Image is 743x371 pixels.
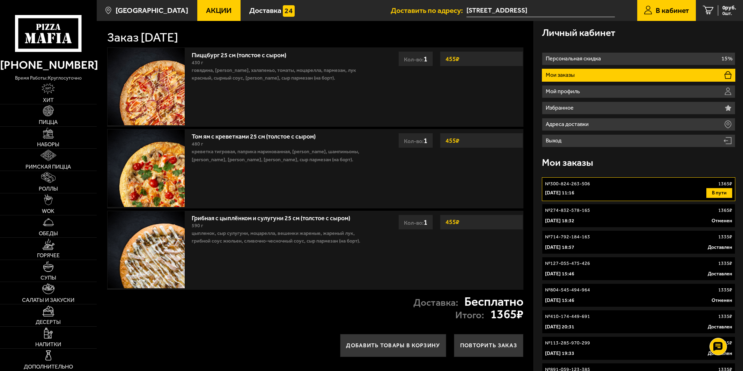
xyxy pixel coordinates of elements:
[192,230,371,245] p: цыпленок, сыр сулугуни, моцарелла, вешенки жареные, жареный лук, грибной соус Жюльен, сливочно-че...
[545,340,590,347] p: № 113-285-970-299
[545,350,574,357] p: [DATE] 19:33
[22,297,74,303] span: Салаты и закуски
[542,257,735,281] a: №127-055-475-4261335₽[DATE] 15:46Доставлен
[545,190,574,196] p: [DATE] 11:16
[545,297,574,304] p: [DATE] 15:46
[192,141,203,147] span: 480 г
[542,336,735,360] a: №113-285-970-2991335₽[DATE] 19:33Доставлен
[37,142,59,147] span: Наборы
[545,287,590,294] p: № 804-545-494-964
[546,121,591,127] p: Адреса доставки
[545,217,574,224] p: [DATE] 18:32
[39,119,58,125] span: Пицца
[708,270,732,277] p: Доставлен
[192,223,203,229] span: 590 г
[398,133,433,148] div: Кол-во:
[718,313,732,320] p: 1335 ₽
[721,56,733,61] p: 15%
[444,134,461,147] strong: 455 ₽
[24,364,73,370] span: Дополнительно
[545,270,574,277] p: [DATE] 15:46
[722,11,736,16] span: 0 шт.
[192,60,203,66] span: 430 г
[722,5,736,11] span: 0 руб.
[192,148,371,163] p: креветка тигровая, паприка маринованная, [PERSON_NAME], шампиньоны, [PERSON_NAME], [PERSON_NAME],...
[192,67,371,82] p: говядина, [PERSON_NAME], халапеньо, томаты, моцарелла, пармезан, лук красный, сырный соус, [PERSO...
[192,212,358,222] a: Грибная с цыплёнком и сулугуни 25 см (толстое с сыром)
[706,188,732,198] button: В пути
[546,72,577,78] p: Мои заказы
[283,5,294,17] img: 15daf4d41897b9f0e9f617042186c801.svg
[712,217,732,224] p: Отменен
[542,230,735,254] a: №714-792-184-1631335₽[DATE] 18:57Доставлен
[542,158,593,168] h3: Мои заказы
[398,51,433,66] div: Кол-во:
[542,177,735,201] a: №300-824-263-5061365₽[DATE] 11:16В пути
[466,4,615,17] input: Ваш адрес доставки
[466,4,615,17] span: Наличная улица, 36к5
[424,218,427,227] span: 1
[43,97,54,103] span: Хит
[546,138,564,143] p: Выход
[37,253,60,258] span: Горячее
[718,260,732,267] p: 1335 ₽
[718,287,732,294] p: 1335 ₽
[542,310,735,334] a: №410-174-449-6911335₽[DATE] 20:31Доставлен
[546,56,603,61] p: Персональная скидка
[708,324,732,331] p: Доставлен
[718,207,732,214] p: 1365 ₽
[454,334,523,357] button: Повторить заказ
[424,54,427,63] span: 1
[42,208,54,214] span: WOK
[444,215,461,229] strong: 455 ₽
[464,296,523,308] strong: Бесплатно
[545,244,574,251] p: [DATE] 18:57
[712,297,732,304] p: Отменен
[39,186,58,192] span: Роллы
[206,7,231,14] span: Акции
[249,7,281,14] span: Доставка
[656,7,689,14] span: В кабинет
[444,52,461,66] strong: 455 ₽
[340,334,446,357] button: Добавить товары в корзину
[36,319,61,325] span: Десерты
[391,7,466,14] span: Доставить по адресу:
[424,136,427,145] span: 1
[192,49,294,59] a: Пиццбург 25 см (толстое с сыром)
[545,260,590,267] p: № 127-055-475-426
[718,233,732,240] p: 1335 ₽
[546,105,576,111] p: Избранное
[490,308,523,320] strong: 1365 ₽
[718,180,732,187] p: 1365 ₽
[545,180,590,187] p: № 300-824-263-506
[545,313,590,320] p: № 410-174-449-691
[35,342,61,347] span: Напитки
[542,204,735,228] a: №274-832-578-1651365₽[DATE] 18:32Отменен
[545,324,574,331] p: [DATE] 20:31
[546,89,582,94] p: Мой профиль
[455,310,484,320] p: Итого:
[107,31,178,44] h1: Заказ [DATE]
[413,298,458,307] p: Доставка:
[542,283,735,307] a: №804-545-494-9641335₽[DATE] 15:46Отменен
[542,28,616,38] h3: Личный кабинет
[192,130,323,140] a: Том ям с креветками 25 см (толстое с сыром)
[545,207,590,214] p: № 274-832-578-165
[25,164,71,170] span: Римская пицца
[545,233,590,240] p: № 714-792-184-163
[41,275,56,281] span: Супы
[39,231,58,236] span: Обеды
[116,7,188,14] span: [GEOGRAPHIC_DATA]
[708,244,732,251] p: Доставлен
[398,215,433,230] div: Кол-во:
